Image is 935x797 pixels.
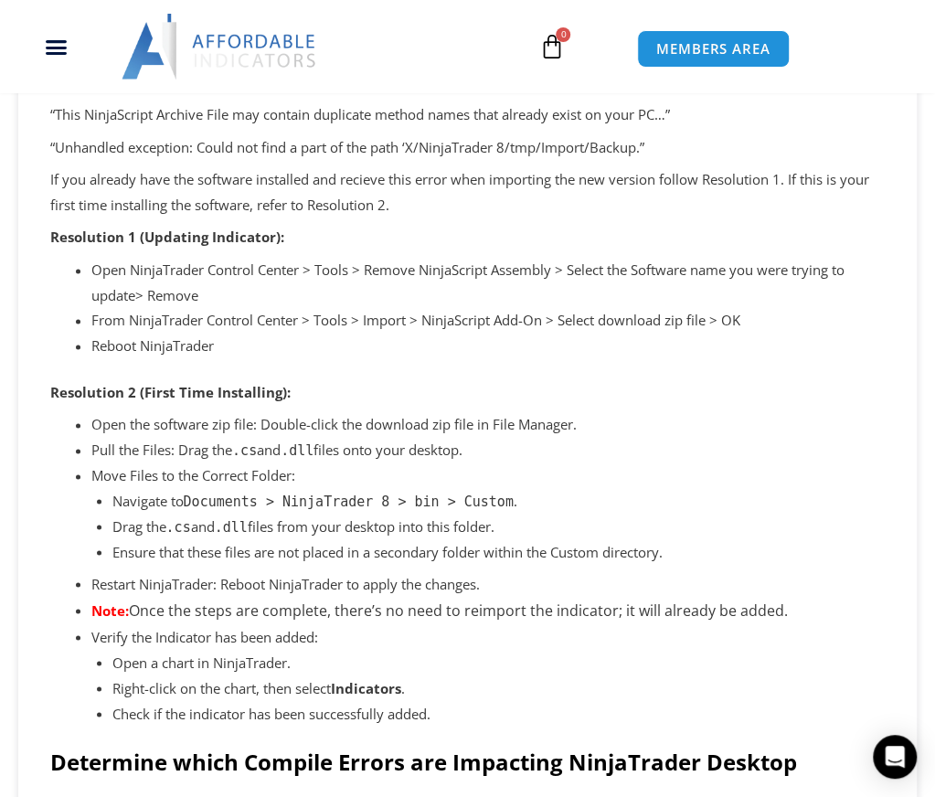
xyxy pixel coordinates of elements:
span: Note: [91,600,129,619]
div: Open Intercom Messenger [873,735,917,779]
code: .dll [281,442,313,459]
li: Open NinjaTrader Control Center > Tools > Remove NinjaScript Assembly > Select the Software name ... [91,258,885,309]
span: Once the steps are complete, there’s no need to reimport the indicator; it will already be added. [129,600,788,620]
li: Check if the indicator has been successfully added. [112,701,886,727]
span: MEMBERS AREA [656,42,770,56]
li: Navigate to . [112,488,886,514]
li: Move Files to the Correct Folder: [91,463,885,565]
span: 0 [556,27,570,42]
code: .dll [215,518,248,535]
code: .cs [166,518,191,535]
strong: Indicators [331,678,401,696]
h2: Determine which Compile Errors are Impacting NinjaTrader Desktop [50,747,885,775]
li: Pull the Files: Drag the and files onto your desktop. [91,438,885,463]
p: If you already have the software installed and recieve this error when importing the new version ... [50,167,885,218]
img: LogoAI | Affordable Indicators – NinjaTrader [122,14,318,80]
code: .cs [232,442,257,459]
code: Documents > NinjaTrader 8 > bin > Custom [184,493,514,509]
p: Ensure that these files are not placed in a secondary folder within the Custom directory. [112,539,886,565]
li: From NinjaTrader Control Center > Tools > Import > NinjaScript Add-On > Select download zip file ... [91,308,885,334]
div: Menu Toggle [10,29,102,64]
strong: Resolution 2 (First Time Installing): [50,383,291,401]
p: “This NinjaScript Archive File may contain duplicate method names that already exist on your PC…” [50,102,885,128]
p: “Unhandled exception: Could not find a part of the path ‘X/NinjaTrader 8/tmp/Import/Backup.” [50,135,885,161]
li: Right-click on the chart, then select . [112,675,886,701]
li: Reboot NinjaTrader [91,334,885,359]
a: MEMBERS AREA [637,30,790,68]
a: 0 [511,20,591,73]
li: Open a chart in NinjaTrader. [112,650,886,675]
li: Open the software zip file: Double-click the download zip file in File Manager. [91,412,885,438]
li: Verify the Indicator has been added: [91,624,885,726]
li: Restart NinjaTrader: Reboot NinjaTrader to apply the changes. [91,571,885,597]
li: Drag the and files from your desktop into this folder. [112,514,886,539]
strong: Resolution 1 (Updating Indicator): [50,228,284,246]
